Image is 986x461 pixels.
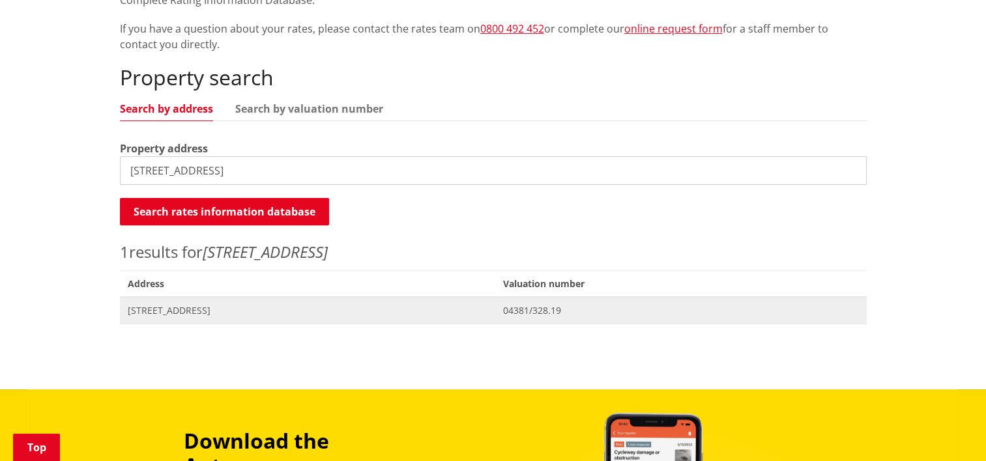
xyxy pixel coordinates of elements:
a: online request form [624,21,723,36]
input: e.g. Duke Street NGARUAWAHIA [120,156,867,185]
a: Search by address [120,104,213,114]
span: [STREET_ADDRESS] [128,304,488,317]
h2: Property search [120,65,867,90]
a: 0800 492 452 [480,21,544,36]
p: If you have a question about your rates, please contact the rates team on or complete our for a s... [120,21,867,52]
a: [STREET_ADDRESS] 04381/328.19 [120,297,867,324]
button: Search rates information database [120,198,329,225]
label: Property address [120,141,208,156]
a: Top [13,434,60,461]
a: Search by valuation number [235,104,383,114]
span: Valuation number [495,270,866,297]
p: results for [120,240,867,264]
em: [STREET_ADDRESS] [203,241,328,262]
span: Address [120,270,496,297]
span: 1 [120,241,129,262]
iframe: Messenger Launcher [926,406,973,453]
span: 04381/328.19 [503,304,858,317]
